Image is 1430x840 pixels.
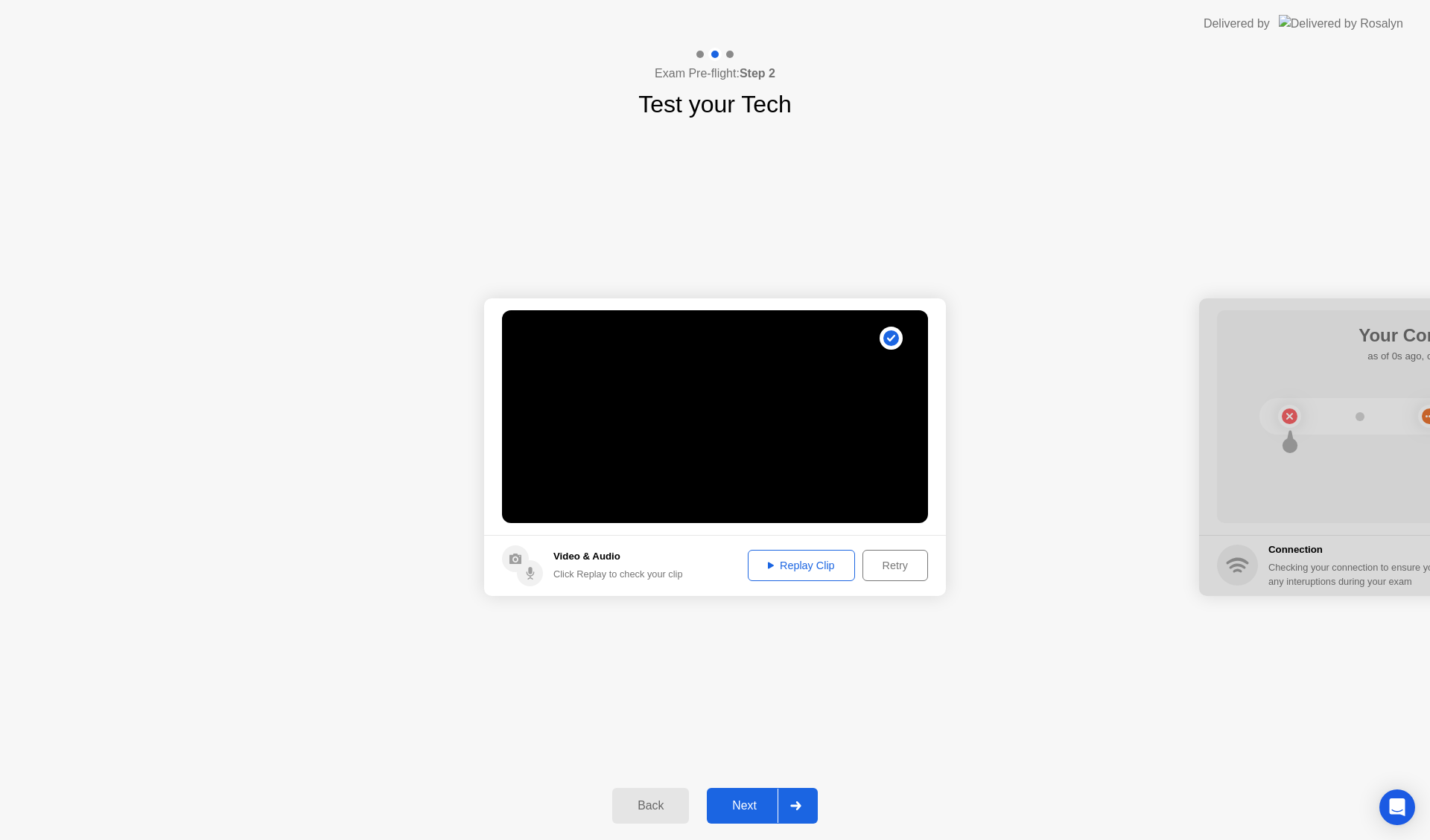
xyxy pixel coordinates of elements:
h4: Exam Pre-flight: [655,65,775,83]
button: Retry [862,550,928,581]
div: Replay Clip [753,560,850,571]
div: Delivered by [1204,15,1270,33]
h5: Video & Audio [553,549,683,564]
h1: Test your Tech [638,86,792,122]
div: Click Replay to check your clip [553,567,683,581]
img: Delivered by Rosalyn [1279,15,1403,32]
div: Retry [868,560,923,571]
button: Back [612,788,689,824]
button: Replay Clip [748,550,855,581]
div: Open Intercom Messenger [1379,789,1415,825]
button: Next [707,788,818,824]
div: Next [711,799,778,812]
div: Back [617,799,684,812]
b: Step 2 [740,67,775,80]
